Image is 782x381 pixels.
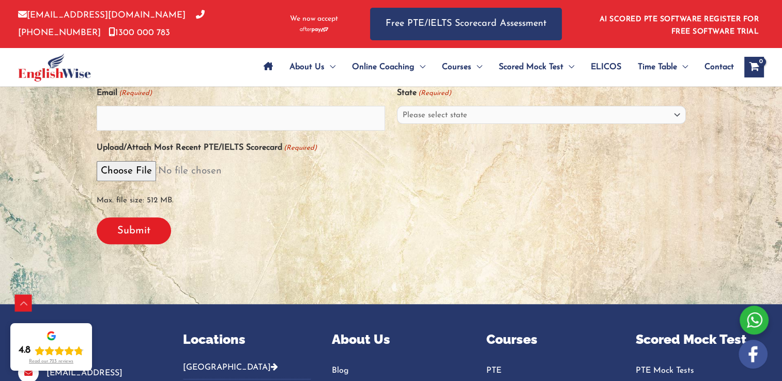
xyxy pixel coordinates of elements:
[418,85,452,102] span: (Required)
[600,15,759,36] a: AI SCORED PTE SOFTWARE REGISTER FOR FREE SOFTWARE TRIAL
[486,362,615,379] a: PTE
[344,49,434,85] a: Online CoachingMenu Toggle
[29,359,73,364] div: Read our 723 reviews
[18,11,205,37] a: [PHONE_NUMBER]
[582,49,630,85] a: ELICOS
[442,49,471,85] span: Courses
[325,49,335,85] span: Menu Toggle
[704,49,734,85] span: Contact
[397,85,451,102] label: State
[677,49,688,85] span: Menu Toggle
[593,7,764,41] aside: Header Widget 1
[19,344,84,357] div: Rating: 4.8 out of 5
[255,49,734,85] nav: Site Navigation: Main Menu
[696,49,734,85] a: Contact
[415,49,425,85] span: Menu Toggle
[332,362,461,379] a: Blog
[490,49,582,85] a: Scored Mock TestMenu Toggle
[19,344,30,357] div: 4.8
[563,49,574,85] span: Menu Toggle
[97,139,317,156] label: Upload/Attach Most Recent PTE/IELTS Scorecard
[352,49,415,85] span: Online Coaching
[635,362,764,379] a: PTE Mock Tests
[118,85,152,102] span: (Required)
[183,362,312,379] button: [GEOGRAPHIC_DATA]
[630,49,696,85] a: Time TableMenu Toggle
[97,217,171,244] input: Submit
[300,27,328,33] img: Afterpay-Logo
[18,11,186,20] a: [EMAIL_ADDRESS][DOMAIN_NAME]
[499,49,563,85] span: Scored Mock Test
[744,57,764,77] a: View Shopping Cart, empty
[18,53,91,82] img: cropped-ew-logo
[635,330,764,350] p: Scored Mock Test
[109,28,170,37] a: 1300 000 783
[486,330,615,350] p: Courses
[434,49,490,85] a: CoursesMenu Toggle
[638,49,677,85] span: Time Table
[183,330,312,350] p: Locations
[97,85,152,102] label: Email
[471,49,482,85] span: Menu Toggle
[290,14,338,24] span: We now accept
[283,139,317,156] span: (Required)
[739,340,768,369] img: white-facebook.png
[281,49,344,85] a: About UsMenu Toggle
[591,49,621,85] span: ELICOS
[332,330,461,350] p: About Us
[289,49,325,85] span: About Us
[97,185,686,209] span: Max. file size: 512 MB.
[370,8,562,40] a: Free PTE/IELTS Scorecard Assessment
